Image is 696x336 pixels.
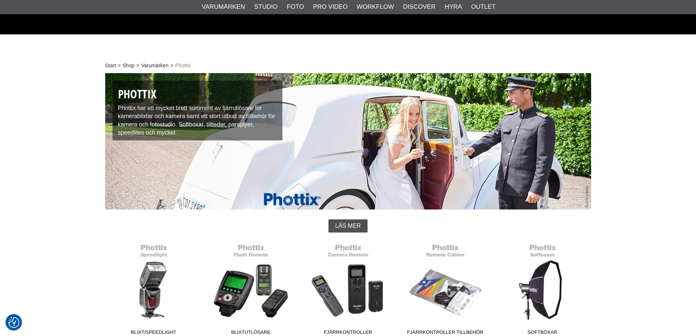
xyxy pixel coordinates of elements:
span: > [136,62,139,69]
span: Läs mer [335,223,361,229]
a: Pro Video [313,2,347,12]
button: Samtyckesinställningar [8,316,19,329]
a: Shop [122,62,134,69]
h1: Phottix [118,86,277,102]
span: > [170,62,173,69]
span: Phottix [175,62,191,69]
span: > [118,62,121,69]
a: Studio [254,2,278,12]
img: Phottix-kameratilbehør [105,73,591,209]
a: Discover [403,2,436,12]
a: Varumärken [141,62,168,69]
div: Phottix har ett mycket brett sortiment av fjärrutlösare för kamerablixtar och kamera samt ett sto... [113,80,283,140]
a: Outlet [471,2,495,12]
img: Revisit consent button [8,317,19,328]
a: Start [105,62,116,69]
a: Varumärken [202,2,245,12]
a: Foto [287,2,304,12]
a: Workflow [357,2,394,12]
a: Hyra [445,2,462,12]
